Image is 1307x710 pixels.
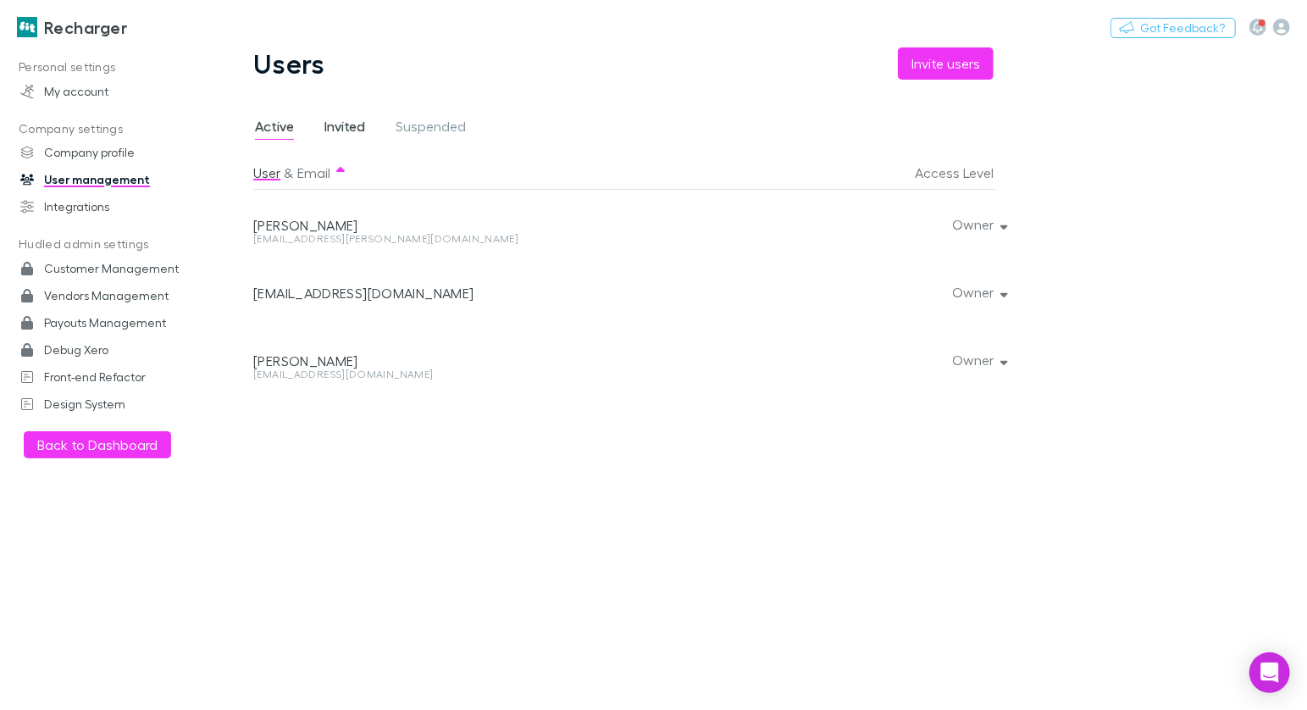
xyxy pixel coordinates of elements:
[253,285,722,302] div: [EMAIL_ADDRESS][DOMAIN_NAME]
[3,234,209,255] p: Hudled admin settings
[3,363,209,391] a: Front-end Refactor
[253,156,722,190] div: &
[297,156,330,190] button: Email
[3,255,209,282] a: Customer Management
[324,118,365,140] span: Invited
[3,282,209,309] a: Vendors Management
[3,166,209,193] a: User management
[253,369,722,380] div: [EMAIL_ADDRESS][DOMAIN_NAME]
[3,391,209,418] a: Design System
[1249,652,1290,693] div: Open Intercom Messenger
[253,234,722,244] div: [EMAIL_ADDRESS][PERSON_NAME][DOMAIN_NAME]
[253,156,280,190] button: User
[3,309,209,336] a: Payouts Management
[44,17,127,37] h3: Recharger
[915,156,1014,190] button: Access Level
[253,352,722,369] div: [PERSON_NAME]
[253,47,325,80] h1: Users
[3,78,209,105] a: My account
[24,431,171,458] button: Back to Dashboard
[255,118,294,140] span: Active
[939,348,1018,372] button: Owner
[939,280,1018,304] button: Owner
[3,119,209,140] p: Company settings
[253,217,722,234] div: [PERSON_NAME]
[17,17,37,37] img: Recharger's Logo
[898,47,994,80] button: Invite users
[396,118,466,140] span: Suspended
[3,193,209,220] a: Integrations
[3,336,209,363] a: Debug Xero
[939,213,1018,236] button: Owner
[1110,18,1236,38] button: Got Feedback?
[3,57,209,78] p: Personal settings
[7,7,137,47] a: Recharger
[3,139,209,166] a: Company profile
